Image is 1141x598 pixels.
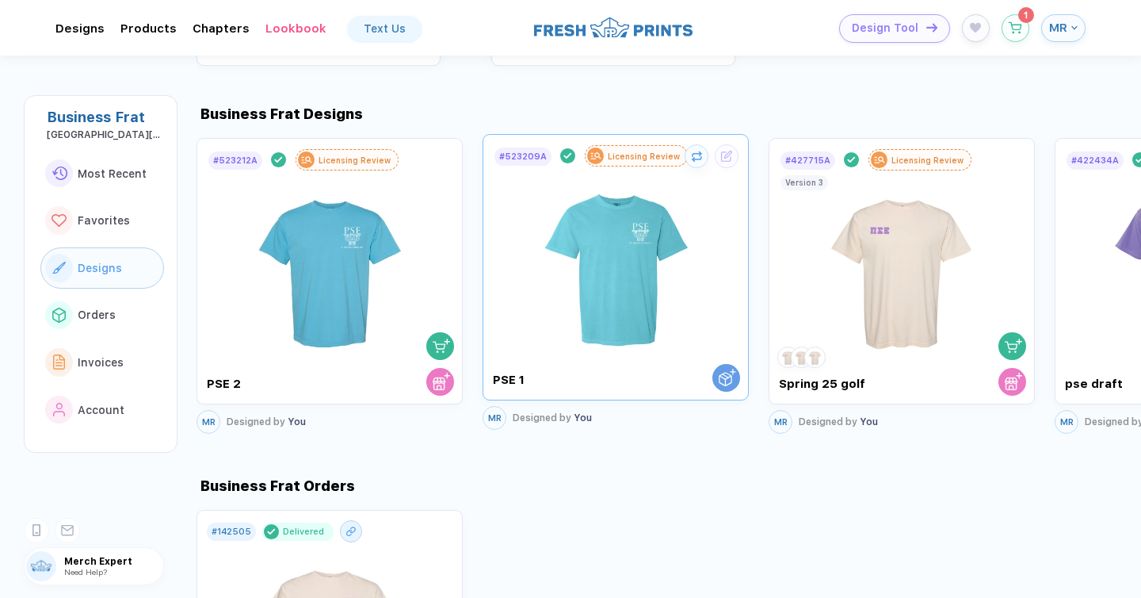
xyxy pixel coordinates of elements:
div: Text Us [364,22,406,35]
span: Invoices [78,356,124,369]
button: link to iconInvoices [40,342,164,383]
span: Favorites [78,214,130,227]
div: PSE 2 [207,377,339,391]
span: Design Tool [852,21,918,35]
button: shopping cart [998,332,1026,360]
span: Most Recent [78,167,147,180]
span: Designs [78,262,122,274]
div: # 422434A [1071,155,1119,166]
button: MR [769,410,792,434]
img: 3b398eaa-ad83-43f3-925c-d8d3177be987_nt_front_1740809733043.jpg [813,171,991,358]
button: link to iconMost Recent [40,153,164,194]
div: Spring 25 golf [779,377,911,391]
div: ProductsToggle dropdown menu [120,21,177,36]
img: store cart [433,373,450,390]
img: Order with a Sales Rep [719,369,736,386]
img: 07d96c5f-5968-4ea0-ac5c-1e73c7f5053d_nt_front_1758644158323.jpg [527,167,705,354]
button: MR [483,406,506,430]
span: Need Help? [64,567,107,577]
div: University of Florida [47,129,164,140]
button: MR [1055,410,1078,434]
div: Delivered [283,526,324,536]
div: Licensing Review [891,155,964,165]
img: 3 [807,349,823,366]
button: shopping cart [426,332,454,360]
div: Version 3 [785,178,823,187]
div: #523212ALicensing Reviewshopping cartstore cart PSE 2MRDesigned by You [197,134,463,438]
button: link to iconAccount [40,389,164,431]
button: store cart [998,368,1026,396]
img: logo [534,15,693,40]
div: DesignsToggle dropdown menu [55,21,105,36]
span: MR [1060,417,1074,427]
button: link to iconDesigns [40,247,164,289]
img: link to icon [53,355,66,370]
span: Designed by [799,416,857,427]
img: 2 [793,349,810,366]
div: Business Frat Designs [197,105,363,122]
img: 1 [780,349,796,366]
button: MR [1041,14,1086,42]
div: Licensing Review [608,151,680,161]
sup: 1 [1018,7,1034,23]
div: # 142505 [212,526,251,536]
div: You [799,416,878,427]
button: Design Toolicon [839,14,950,43]
span: MR [202,417,216,427]
img: shopping cart [433,337,450,355]
button: Order with a Sales Rep [712,364,740,392]
button: store cart [426,368,454,396]
img: icon [926,23,937,32]
a: Text Us [348,16,422,41]
div: Business Frat [47,109,164,125]
div: Licensing Review [319,155,391,165]
div: PSE 1 [493,373,625,387]
span: MR [774,417,788,427]
span: MR [1049,21,1067,35]
span: Merch Expert [64,556,163,567]
span: Account [78,404,124,416]
img: store cart [1005,373,1022,390]
img: shopping cart [1005,337,1022,355]
img: link to icon [53,403,66,417]
div: You [513,412,592,424]
div: Lookbook [265,21,326,36]
img: ff6283f3-4dfb-4aeb-9ddc-39f92f15b943_nt_front_1758644625973.jpg [241,171,419,358]
div: #427715ALicensing Reviewshopping cartstore cart Spring 25 golf123Version 3MRDesigned by You [769,134,1035,438]
div: #523209ALicensing ReviewOrder with a Sales Rep PSE 1MRDesigned by You [483,134,749,438]
img: link to icon [52,262,66,274]
button: link to iconOrders [40,295,164,336]
div: # 523209A [499,151,547,162]
div: Business Frat Orders [197,477,355,494]
img: link to icon [52,214,67,228]
div: LookbookToggle dropdown menu chapters [265,21,326,36]
button: link to iconFavorites [40,200,164,241]
div: # 523212A [213,155,258,166]
div: ChaptersToggle dropdown menu chapters [193,21,250,36]
span: MR [488,413,502,424]
img: link to icon [52,167,67,180]
span: Orders [78,309,116,321]
span: Designed by [227,416,285,427]
span: Designed by [513,412,571,424]
img: link to icon [52,308,66,322]
button: MR [197,410,220,434]
div: You [227,416,306,427]
img: user profile [26,551,56,581]
div: # 427715A [785,155,830,166]
span: 1 [1024,10,1028,20]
